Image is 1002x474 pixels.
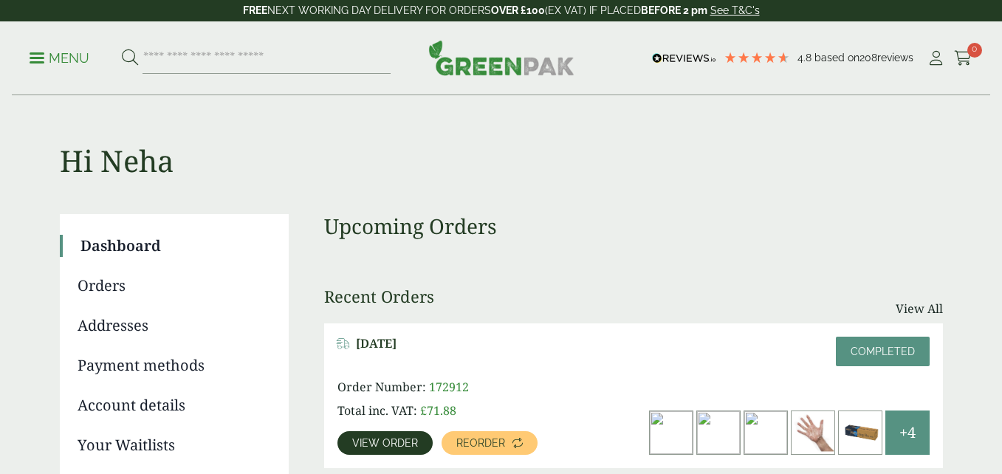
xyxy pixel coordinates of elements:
img: dsc_6867a_1-300x200.jpg [650,411,693,454]
img: 2320027-Bagasse-Lunch-Box-9x622-open-with-food-300x200.jpg [744,411,787,454]
span: reviews [877,52,913,63]
span: 208 [859,52,877,63]
strong: OVER £100 [491,4,545,16]
a: Dashboard [80,235,268,257]
a: Payment methods [78,354,268,377]
span: 4.8 [797,52,814,63]
span: [DATE] [356,337,397,351]
a: View All [896,300,943,317]
img: REVIEWS.io [652,53,716,63]
span: 0 [967,43,982,58]
span: Reorder [456,438,505,448]
h1: Hi Neha [60,96,943,179]
h3: Upcoming Orders [324,214,943,239]
span: £ [420,402,427,419]
a: View order [337,431,433,455]
span: Total inc. VAT: [337,402,417,419]
div: 4.79 Stars [724,51,790,64]
span: Based on [814,52,859,63]
strong: FREE [243,4,267,16]
a: Addresses [78,315,268,337]
strong: BEFORE 2 pm [641,4,707,16]
span: Order Number: [337,379,426,395]
a: Reorder [442,431,538,455]
i: My Account [927,51,945,66]
a: See T&C's [710,4,760,16]
a: Account details [78,394,268,416]
span: +4 [899,422,916,444]
bdi: 71.88 [420,402,456,419]
h3: Recent Orders [324,286,434,306]
img: 3830004-Prowrap-Cling-Film-Cutterbox-300mm-x-300m-300x206.png [839,411,882,454]
span: 172912 [429,379,469,395]
a: Orders [78,275,268,297]
span: Completed [851,346,915,357]
img: 4130016A-Large-Clear-Polythene-Glove-1-300x265.jpg [792,411,834,454]
span: View order [352,438,418,448]
img: GreenPak Supplies [428,40,574,75]
img: dsc_6877a_1-300x200.jpg [697,411,740,454]
a: Menu [30,49,89,64]
a: 0 [954,47,972,69]
p: Menu [30,49,89,67]
i: Cart [954,51,972,66]
a: Your Waitlists [78,434,268,456]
